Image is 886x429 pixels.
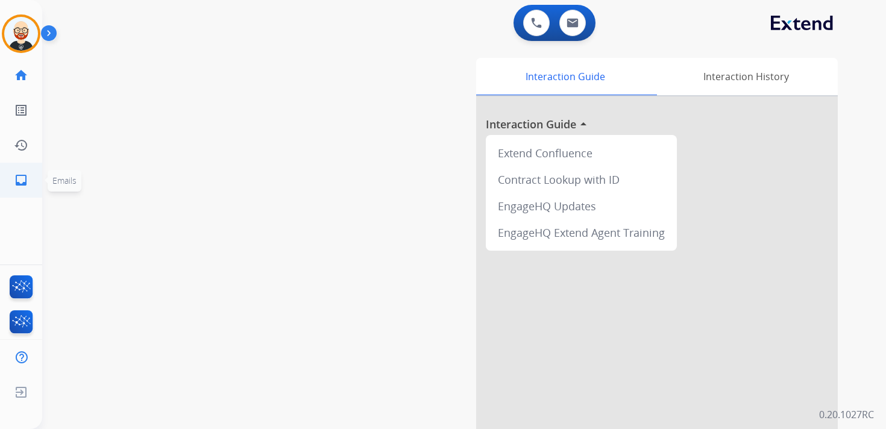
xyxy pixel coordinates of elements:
[14,138,28,152] mat-icon: history
[819,407,874,422] p: 0.20.1027RC
[476,58,654,95] div: Interaction Guide
[491,140,672,166] div: Extend Confluence
[14,68,28,83] mat-icon: home
[14,103,28,117] mat-icon: list_alt
[654,58,838,95] div: Interaction History
[4,17,38,51] img: avatar
[491,193,672,219] div: EngageHQ Updates
[52,175,77,186] span: Emails
[14,173,28,187] mat-icon: inbox
[491,219,672,246] div: EngageHQ Extend Agent Training
[491,166,672,193] div: Contract Lookup with ID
